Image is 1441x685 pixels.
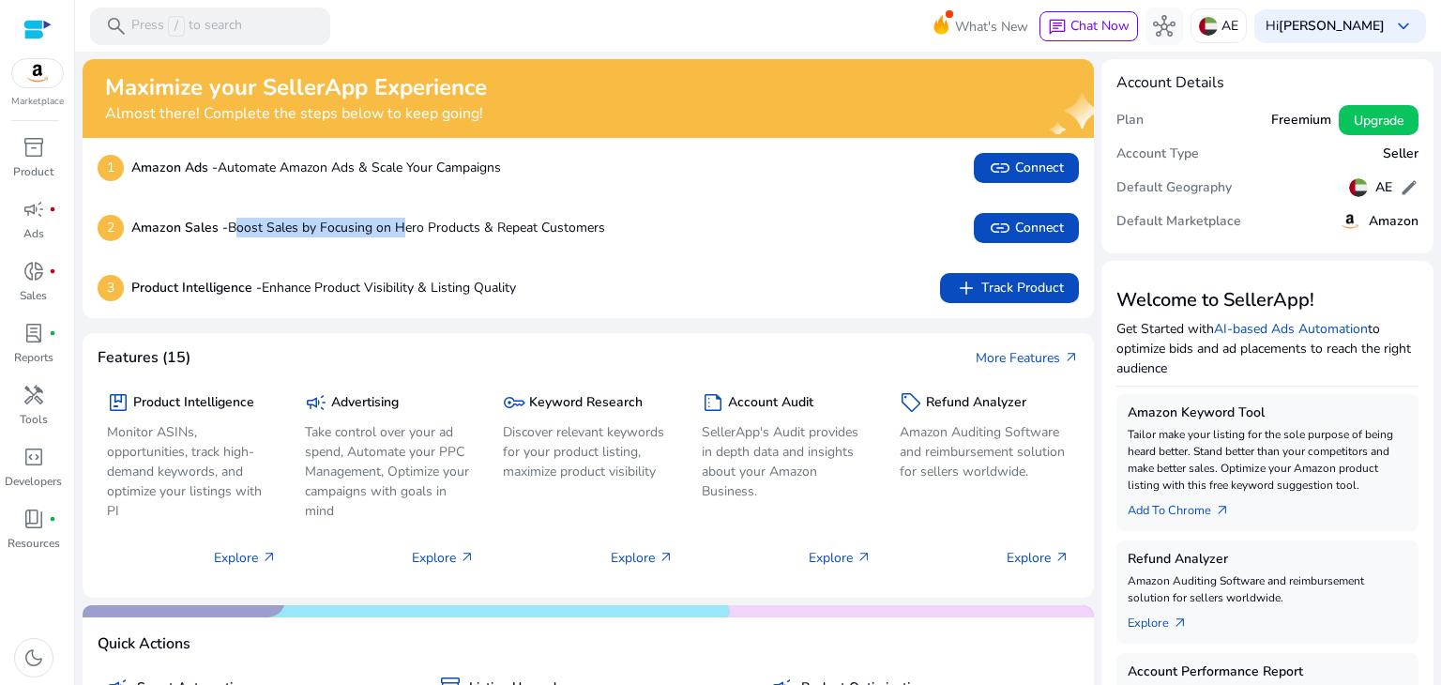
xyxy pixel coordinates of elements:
b: Amazon Ads - [131,159,218,176]
p: Monitor ASINs, opportunities, track high-demand keywords, and optimize your listings with PI [107,422,277,521]
h5: Refund Analyzer [1128,552,1407,568]
h5: Refund Analyzer [926,395,1026,411]
span: campaign [23,198,45,221]
span: dark_mode [23,647,45,669]
span: search [105,15,128,38]
b: Amazon Sales - [131,219,228,236]
span: arrow_outward [460,550,475,565]
h4: Almost there! Complete the steps below to keep going! [105,105,487,123]
h5: Plan [1116,113,1144,129]
span: Track Product [955,277,1064,299]
p: Amazon Auditing Software and reimbursement solution for sellers worldwide. [900,422,1069,481]
p: AE [1221,9,1238,42]
span: link [989,157,1011,179]
h5: AE [1375,180,1392,196]
span: Chat Now [1070,17,1130,35]
p: Resources [8,535,60,552]
span: fiber_manual_record [49,267,56,275]
span: fiber_manual_record [49,329,56,337]
p: Enhance Product Visibility & Listing Quality [131,278,516,297]
h5: Amazon [1369,214,1418,230]
h5: Account Audit [728,395,813,411]
p: Take control over your ad spend, Automate your PPC Management, Optimize your campaigns with goals... [305,422,475,521]
p: Hi [1266,20,1385,33]
span: code_blocks [23,446,45,468]
p: Explore [412,548,475,568]
span: arrow_outward [1173,616,1188,631]
p: Boost Sales by Focusing on Hero Products & Repeat Customers [131,218,605,237]
p: SellerApp's Audit provides in depth data and insights about your Amazon Business. [702,422,872,501]
span: handyman [23,384,45,406]
img: ae.svg [1349,178,1368,197]
span: campaign [305,391,327,414]
button: hub [1145,8,1183,45]
span: edit [1400,178,1418,197]
p: Marketplace [11,95,64,109]
img: ae.svg [1199,17,1218,36]
p: 2 [98,215,124,241]
h4: Quick Actions [98,635,190,653]
p: Explore [214,548,277,568]
span: package [107,391,129,414]
p: Automate Amazon Ads & Scale Your Campaigns [131,158,501,177]
p: Explore [1007,548,1069,568]
span: Connect [989,157,1064,179]
b: [PERSON_NAME] [1279,17,1385,35]
span: arrow_outward [659,550,674,565]
p: Ads [23,225,44,242]
span: link [989,217,1011,239]
h5: Freemium [1271,113,1331,129]
span: chat [1048,18,1067,37]
span: inventory_2 [23,136,45,159]
p: Discover relevant keywords for your product listing, maximize product visibility [503,422,673,481]
h5: Seller [1383,146,1418,162]
span: fiber_manual_record [49,205,56,213]
img: amazon.svg [12,59,63,87]
button: Upgrade [1339,105,1418,135]
span: fiber_manual_record [49,515,56,523]
h5: Default Geography [1116,180,1232,196]
p: Reports [14,349,53,366]
h5: Product Intelligence [133,395,254,411]
span: arrow_outward [1064,350,1079,365]
p: Press to search [131,16,242,37]
p: Amazon Auditing Software and reimbursement solution for sellers worldwide. [1128,572,1407,606]
p: Explore [611,548,674,568]
span: add [955,277,978,299]
span: arrow_outward [1215,503,1230,518]
p: Product [13,163,53,180]
h5: Default Marketplace [1116,214,1241,230]
img: amazon.svg [1339,210,1361,233]
p: Get Started with to optimize bids and ad placements to reach the right audience [1116,319,1418,378]
span: Connect [989,217,1064,239]
span: hub [1153,15,1176,38]
p: Tailor make your listing for the sole purpose of being heard better. Stand better than your compe... [1128,426,1407,494]
p: Tools [20,411,48,428]
h5: Amazon Keyword Tool [1128,405,1407,421]
span: sell [900,391,922,414]
h5: Account Performance Report [1128,664,1407,680]
span: book_4 [23,508,45,530]
h3: Welcome to SellerApp! [1116,289,1418,312]
button: chatChat Now [1039,11,1138,41]
a: AI-based Ads Automation [1214,320,1368,338]
a: Explorearrow_outward [1128,606,1203,632]
p: Developers [5,473,62,490]
button: addTrack Product [940,273,1079,303]
h5: Advertising [331,395,399,411]
p: 1 [98,155,124,181]
button: linkConnect [974,153,1079,183]
span: What's New [955,10,1028,43]
span: arrow_outward [1054,550,1069,565]
span: arrow_outward [857,550,872,565]
span: lab_profile [23,322,45,344]
button: linkConnect [974,213,1079,243]
h2: Maximize your SellerApp Experience [105,74,487,101]
p: Sales [20,287,47,304]
h5: Keyword Research [529,395,643,411]
h4: Account Details [1116,74,1224,92]
span: / [168,16,185,37]
b: Product Intelligence - [131,279,262,297]
span: donut_small [23,260,45,282]
span: key [503,391,525,414]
